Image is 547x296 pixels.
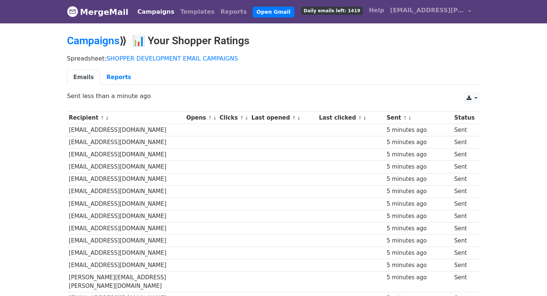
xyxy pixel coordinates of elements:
img: MergeMail logo [67,6,78,17]
td: [EMAIL_ADDRESS][DOMAIN_NAME] [67,149,185,161]
a: ↑ [403,115,407,121]
a: Help [366,3,387,18]
td: [EMAIL_ADDRESS][DOMAIN_NAME] [67,247,185,259]
a: ↓ [297,115,301,121]
div: 5 minutes ago [387,249,451,257]
a: Templates [177,4,217,19]
th: Last opened [250,112,317,124]
td: Sent [452,222,476,234]
a: Campaigns [67,35,119,47]
a: ↓ [244,115,249,121]
span: Daily emails left: 1419 [301,7,363,15]
td: [PERSON_NAME][EMAIL_ADDRESS][PERSON_NAME][DOMAIN_NAME] [67,271,185,292]
td: Sent [452,136,476,149]
a: Reports [218,4,250,19]
a: ↓ [408,115,412,121]
div: 5 minutes ago [387,163,451,171]
a: ↑ [100,115,105,121]
h2: ⟫ 📊 Your Shopper Ratings [67,35,480,47]
td: [EMAIL_ADDRESS][DOMAIN_NAME] [67,222,185,234]
div: 5 minutes ago [387,273,451,282]
a: Reports [100,70,137,85]
td: Sent [452,210,476,222]
td: [EMAIL_ADDRESS][DOMAIN_NAME] [67,136,185,149]
div: 5 minutes ago [387,138,451,147]
th: Opens [185,112,218,124]
a: Daily emails left: 1419 [298,3,366,18]
div: 5 minutes ago [387,224,451,233]
a: Emails [67,70,100,85]
th: Sent [385,112,452,124]
td: Sent [452,247,476,259]
td: Sent [452,161,476,173]
td: [EMAIL_ADDRESS][DOMAIN_NAME] [67,185,185,198]
a: ↓ [363,115,367,121]
td: Sent [452,124,476,136]
p: Sent less than a minute ago [67,92,480,100]
a: Campaigns [134,4,177,19]
th: Clicks [218,112,249,124]
td: [EMAIL_ADDRESS][DOMAIN_NAME] [67,259,185,271]
a: [EMAIL_ADDRESS][PERSON_NAME][DOMAIN_NAME] [387,3,474,20]
p: Spreadsheet: [67,55,480,62]
th: Status [452,112,476,124]
th: Last clicked [317,112,385,124]
td: [EMAIL_ADDRESS][DOMAIN_NAME] [67,235,185,247]
td: [EMAIL_ADDRESS][DOMAIN_NAME] [67,161,185,173]
div: 5 minutes ago [387,212,451,221]
div: 5 minutes ago [387,261,451,270]
td: [EMAIL_ADDRESS][DOMAIN_NAME] [67,124,185,136]
a: ↑ [292,115,296,121]
td: Sent [452,185,476,198]
div: 5 minutes ago [387,150,451,159]
span: [EMAIL_ADDRESS][PERSON_NAME][DOMAIN_NAME] [390,6,464,15]
div: 5 minutes ago [387,200,451,208]
a: ↓ [105,115,109,121]
td: Sent [452,235,476,247]
a: MergeMail [67,4,128,20]
td: [EMAIL_ADDRESS][DOMAIN_NAME] [67,210,185,222]
a: ↑ [240,115,244,121]
div: 5 minutes ago [387,126,451,134]
td: [EMAIL_ADDRESS][DOMAIN_NAME] [67,198,185,210]
a: Open Gmail [253,7,294,17]
div: 5 minutes ago [387,237,451,245]
td: Sent [452,271,476,292]
a: SHOPPER DEVELOPMENT EMAIL CAMPAIGNS [106,55,238,62]
div: 5 minutes ago [387,175,451,183]
a: ↓ [213,115,217,121]
th: Recipient [67,112,185,124]
td: Sent [452,173,476,185]
a: ↑ [358,115,362,121]
td: Sent [452,259,476,271]
a: ↑ [208,115,212,121]
td: Sent [452,149,476,161]
td: Sent [452,198,476,210]
td: [EMAIL_ADDRESS][DOMAIN_NAME] [67,173,185,185]
div: 5 minutes ago [387,187,451,196]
